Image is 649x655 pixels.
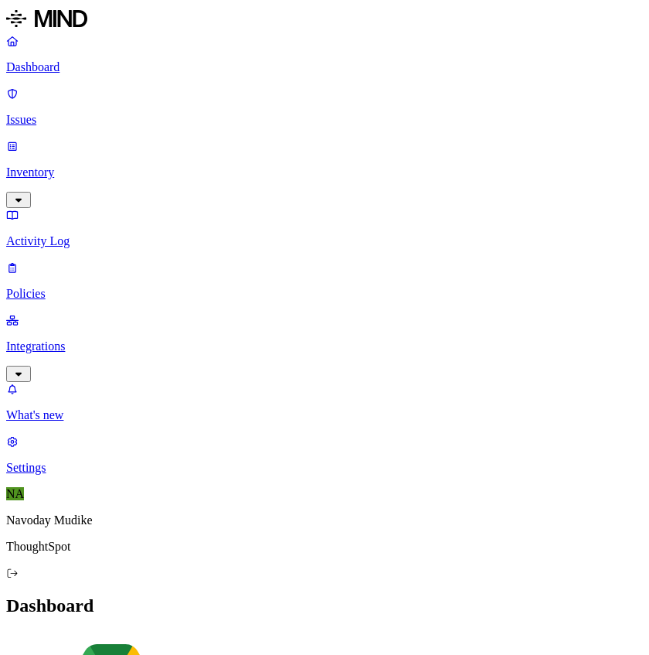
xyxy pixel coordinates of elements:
a: Issues [6,87,643,127]
a: MIND [6,6,643,34]
a: Settings [6,435,643,475]
p: What's new [6,408,643,422]
p: Dashboard [6,60,643,74]
p: Issues [6,113,643,127]
img: MIND [6,6,87,31]
p: ThoughtSpot [6,540,643,554]
h2: Dashboard [6,595,643,616]
a: Inventory [6,139,643,206]
p: Settings [6,461,643,475]
span: NA [6,487,24,500]
a: What's new [6,382,643,422]
p: Policies [6,287,643,301]
p: Activity Log [6,234,643,248]
a: Activity Log [6,208,643,248]
p: Inventory [6,165,643,179]
a: Dashboard [6,34,643,74]
a: Policies [6,261,643,301]
p: Integrations [6,339,643,353]
a: Integrations [6,313,643,380]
